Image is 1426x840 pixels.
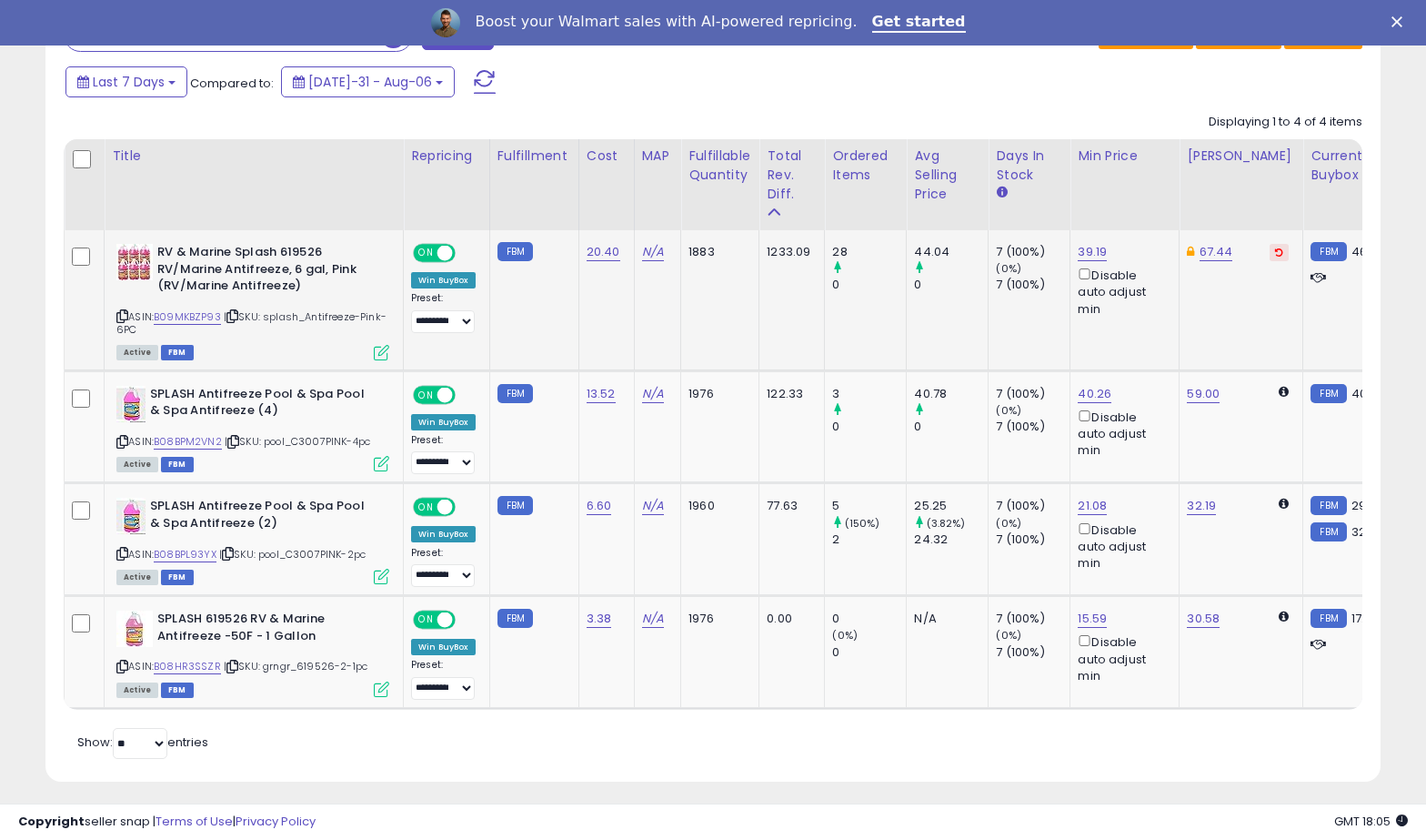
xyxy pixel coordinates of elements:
[1311,147,1404,185] div: Current Buybox Price
[767,147,817,204] div: Total Rev. Diff.
[688,611,745,627] div: 1976
[996,244,1069,260] div: 7 (100%)
[996,277,1069,293] div: 7 (100%)
[415,612,437,628] span: ON
[1351,385,1381,402] span: 40.12
[1078,407,1165,460] div: Disable auto adjust min
[18,814,316,831] div: seller snap | |
[161,457,194,472] span: FBM
[224,659,367,673] span: | SKU: grngr_619526-2-1pc
[914,531,988,548] div: 24.32
[497,147,571,166] div: Fulfillment
[1187,385,1220,403] a: 59.00
[236,813,316,830] a: Privacy Policy
[996,644,1069,661] div: 7 (100%)
[872,13,966,33] a: Get started
[1311,496,1346,515] small: FBM
[116,386,389,471] div: ASIN:
[832,386,906,402] div: 3
[116,457,158,472] span: All listings currently available for purchase on Amazon
[914,498,988,514] div: 25.25
[475,13,857,31] div: Boost your Walmart sales with AI-powered repricing.
[225,434,370,449] span: | SKU: pool_C3007PINK-4pc
[688,498,745,514] div: 1960
[453,246,482,261] span: OFF
[116,683,158,698] span: All listings currently available for purchase on Amazon
[453,387,482,402] span: OFF
[1311,522,1346,541] small: FBM
[161,345,194,360] span: FBM
[411,659,476,700] div: Preset:
[832,419,906,435] div: 0
[832,277,906,293] div: 0
[1351,243,1384,260] span: 46.67
[642,243,664,261] a: N/A
[914,611,974,627] div: N/A
[154,659,221,674] a: B08HR3SSZR
[497,609,533,628] small: FBM
[996,516,1021,531] small: (0%)
[642,610,664,628] a: N/A
[832,531,906,548] div: 2
[642,385,664,403] a: N/A
[77,734,208,751] span: Show: entries
[411,639,476,655] div: Win BuyBox
[116,498,146,534] img: 418ko4K2mtL._SL40_.jpg
[453,612,482,628] span: OFF
[150,386,371,424] b: SPLASH Antifreeze Pool & Spa Pool & Spa Antifreeze (4)
[1351,497,1377,514] span: 29.9
[996,628,1021,643] small: (0%)
[411,434,476,475] div: Preset:
[453,500,482,515] span: OFF
[411,292,476,333] div: Preset:
[1078,520,1165,572] div: Disable auto adjust min
[767,244,810,260] div: 1233.09
[116,498,389,582] div: ASIN:
[688,147,751,185] div: Fulfillable Quantity
[1187,147,1295,166] div: [PERSON_NAME]
[116,611,389,695] div: ASIN:
[116,570,158,585] span: All listings currently available for purchase on Amazon
[156,813,233,830] a: Terms of Use
[281,66,455,97] button: [DATE]-31 - Aug-06
[1334,813,1408,830] span: 2025-08-14 18:05 GMT
[150,498,371,536] b: SPLASH Antifreeze Pool & Spa Pool & Spa Antifreeze (2)
[996,185,1007,201] small: Days In Stock.
[1311,384,1346,403] small: FBM
[767,611,810,627] div: 0.00
[1187,497,1216,515] a: 32.19
[996,261,1021,276] small: (0%)
[415,387,437,402] span: ON
[845,516,880,531] small: (150%)
[411,147,482,166] div: Repricing
[497,496,533,515] small: FBM
[1351,523,1381,541] span: 32.19
[996,419,1069,435] div: 7 (100%)
[1209,114,1362,131] div: Displaying 1 to 4 of 4 items
[1078,385,1111,403] a: 40.26
[832,611,906,627] div: 0
[116,345,158,360] span: All listings currently available for purchase on Amazon
[832,147,899,185] div: Ordered Items
[688,386,745,402] div: 1976
[497,384,533,403] small: FBM
[1078,610,1107,628] a: 15.59
[832,628,858,643] small: (0%)
[116,244,153,280] img: 51ltOYVcuhL._SL40_.jpg
[1200,243,1233,261] a: 67.44
[154,547,216,562] a: B08BPL93YX
[190,75,274,92] span: Compared to:
[996,386,1069,402] div: 7 (100%)
[116,244,389,359] div: ASIN:
[767,386,810,402] div: 122.33
[914,419,988,435] div: 0
[161,570,194,585] span: FBM
[157,611,378,649] b: SPLASH 619526 RV & Marine Antifreeze -50F - 1 Gallon
[116,386,146,422] img: 41DH0kF8KeL._SL40_.jpg
[116,611,153,647] img: 41ygLJycCmL._SL40_.jpg
[914,244,988,260] div: 44.04
[93,73,165,91] span: Last 7 Days
[927,516,966,531] small: (3.82%)
[642,147,673,166] div: MAP
[1078,265,1165,318] div: Disable auto adjust min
